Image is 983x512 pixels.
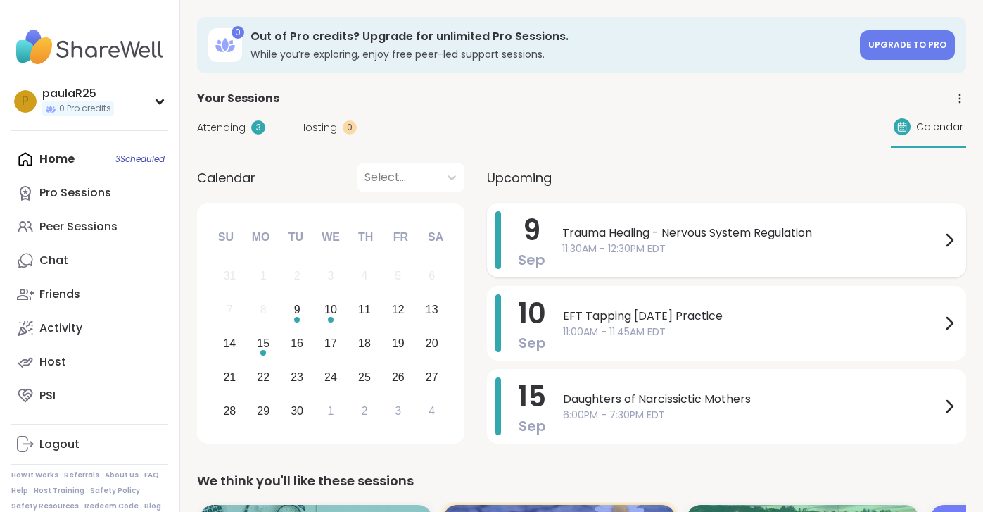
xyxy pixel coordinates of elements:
span: Calendar [916,120,963,135]
div: Not available Thursday, September 4th, 2025 [350,261,380,292]
div: 10 [324,300,337,319]
div: Choose Friday, September 12th, 2025 [383,295,413,325]
div: 25 [358,368,371,387]
div: 4 [361,266,367,285]
div: 3 [251,120,265,135]
div: Choose Sunday, September 14th, 2025 [215,329,245,359]
div: 11 [358,300,371,319]
a: Host Training [34,486,84,496]
div: 4 [429,401,435,420]
span: Hosting [299,120,337,135]
a: Redeem Code [84,501,139,511]
div: Friends [39,287,80,302]
div: Fr [385,222,416,253]
span: Calendar [197,168,255,187]
a: Activity [11,311,168,345]
a: Help [11,486,28,496]
div: Choose Sunday, September 21st, 2025 [215,362,245,392]
div: 27 [426,368,438,387]
div: 13 [426,300,438,319]
div: Choose Thursday, September 11th, 2025 [350,295,380,325]
div: 22 [257,368,269,387]
div: Not available Monday, September 1st, 2025 [248,261,279,292]
a: Host [11,345,168,379]
div: Tu [280,222,311,253]
div: Not available Friday, September 5th, 2025 [383,261,413,292]
a: About Us [105,470,139,480]
div: 14 [223,334,236,353]
div: Not available Saturday, September 6th, 2025 [417,261,447,292]
div: Not available Wednesday, September 3rd, 2025 [316,261,346,292]
div: 30 [291,401,303,420]
div: Not available Monday, September 8th, 2025 [248,295,279,325]
div: 9 [294,300,300,319]
div: Choose Tuesday, September 23rd, 2025 [282,362,312,392]
div: 20 [426,334,438,353]
div: Choose Friday, September 26th, 2025 [383,362,413,392]
a: Safety Resources [11,501,79,511]
div: 1 [260,266,267,285]
div: Choose Saturday, September 27th, 2025 [417,362,447,392]
a: Upgrade to Pro [860,30,955,60]
div: 6 [429,266,435,285]
div: Choose Monday, September 22nd, 2025 [248,362,279,392]
div: Peer Sessions [39,219,118,235]
span: 10 [518,294,546,333]
div: 21 [223,368,236,387]
div: 24 [324,368,337,387]
span: 9 [523,211,540,250]
a: Friends [11,277,168,311]
span: 11:30AM - 12:30PM EDT [562,242,941,256]
div: 2 [294,266,300,285]
div: Choose Wednesday, September 24th, 2025 [316,362,346,392]
div: 8 [260,300,267,319]
div: Mo [245,222,276,253]
a: Logout [11,427,168,461]
div: PSI [39,388,56,404]
span: Sep [519,416,546,436]
div: 7 [227,300,233,319]
a: Blog [144,501,161,511]
div: 16 [291,334,303,353]
div: Choose Tuesday, September 9th, 2025 [282,295,312,325]
span: p [22,92,29,111]
div: Host [39,354,66,370]
div: Choose Saturday, September 13th, 2025 [417,295,447,325]
span: EFT Tapping [DATE] Practice [563,308,941,325]
div: 3 [395,401,401,420]
div: Chat [39,253,68,268]
div: 12 [392,300,405,319]
div: 28 [223,401,236,420]
div: Choose Thursday, September 18th, 2025 [350,329,380,359]
div: Choose Wednesday, October 1st, 2025 [316,396,346,426]
div: Not available Tuesday, September 2nd, 2025 [282,261,312,292]
div: Choose Tuesday, September 16th, 2025 [282,329,312,359]
div: Choose Saturday, October 4th, 2025 [417,396,447,426]
div: Sa [420,222,451,253]
div: paulaR25 [42,86,114,101]
span: Upcoming [487,168,552,187]
h3: While you’re exploring, enjoy free peer-led support sessions. [250,47,851,61]
span: 11:00AM - 11:45AM EDT [563,325,941,339]
span: 15 [518,377,546,416]
div: 17 [324,334,337,353]
div: Activity [39,320,82,336]
span: Trauma Healing - Nervous System Regulation [562,225,941,242]
img: ShareWell Nav Logo [11,23,168,72]
div: 15 [257,334,269,353]
div: Choose Wednesday, September 10th, 2025 [316,295,346,325]
span: Attending [197,120,246,135]
span: 6:00PM - 7:30PM EDT [563,408,941,423]
a: PSI [11,379,168,413]
h3: Out of Pro credits? Upgrade for unlimited Pro Sessions. [250,29,851,44]
div: Logout [39,437,80,452]
span: Sep [518,250,545,270]
a: Chat [11,244,168,277]
div: 1 [328,401,334,420]
div: Choose Thursday, September 25th, 2025 [350,362,380,392]
div: Not available Sunday, September 7th, 2025 [215,295,245,325]
div: We think you'll like these sessions [197,471,966,491]
div: Choose Saturday, September 20th, 2025 [417,329,447,359]
div: month 2025-09 [213,259,448,427]
div: Pro Sessions [39,185,111,201]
